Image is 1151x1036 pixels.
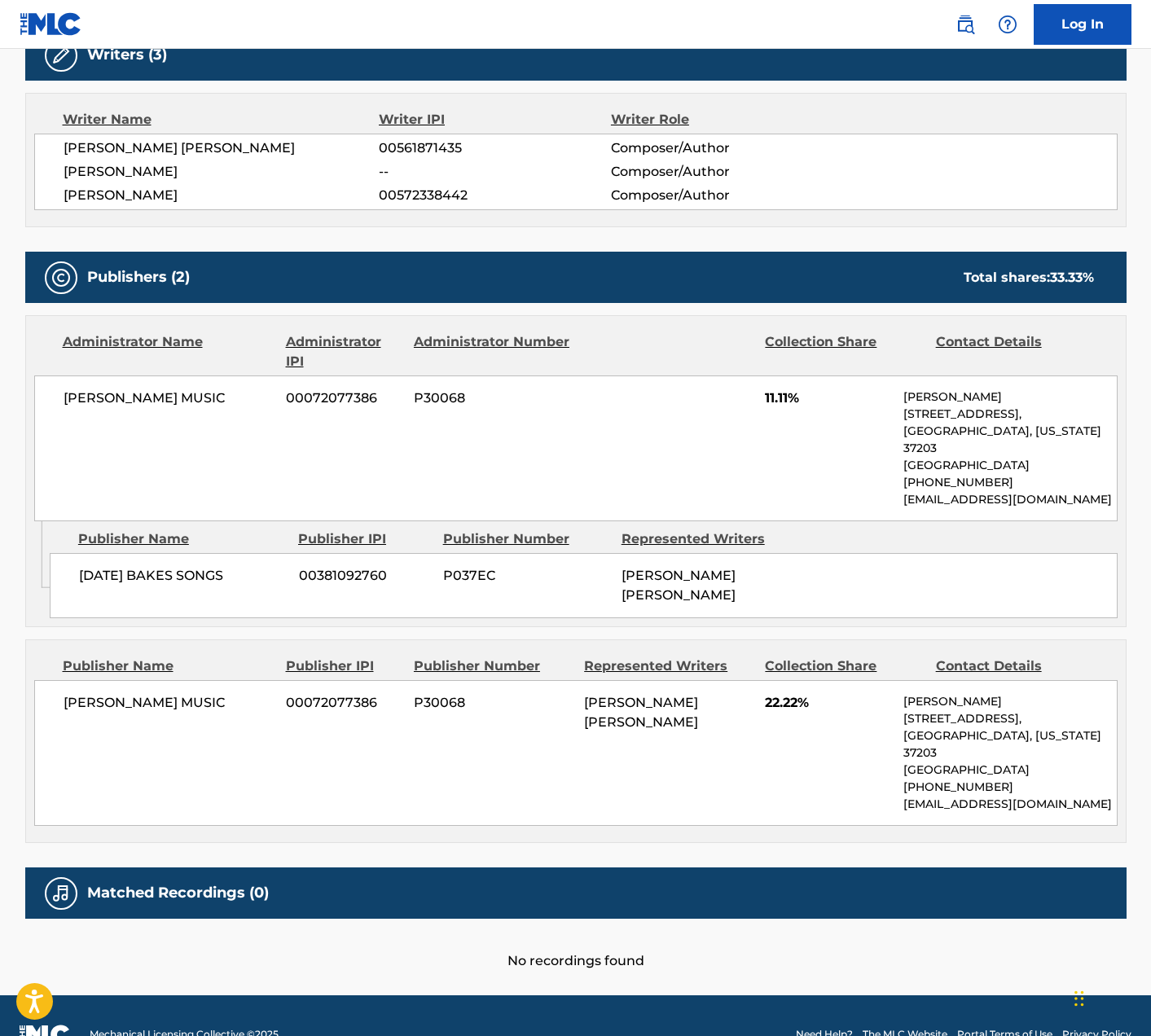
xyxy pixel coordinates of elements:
span: [PERSON_NAME] [64,162,380,182]
span: Composer/Author [611,186,822,205]
span: [PERSON_NAME] [PERSON_NAME] [622,568,736,603]
a: Log In [1034,4,1131,45]
h5: Writers (3) [87,46,167,64]
div: No recordings found [25,919,1127,971]
p: [GEOGRAPHIC_DATA] [903,457,1116,474]
span: 00561871435 [379,138,610,158]
div: Publisher IPI [286,656,402,676]
div: Collection Share [765,332,923,371]
span: 22.22% [765,693,891,713]
div: Writer IPI [379,110,611,129]
div: Drag [1074,974,1084,1023]
p: [PERSON_NAME] [903,388,1116,406]
div: Represented Writers [584,656,753,676]
p: [STREET_ADDRESS], [903,406,1116,423]
div: Contact Details [936,332,1094,371]
span: 00381092760 [299,566,431,586]
img: Publishers [51,268,71,288]
span: Composer/Author [611,162,822,182]
a: Public Search [949,8,982,41]
span: [PERSON_NAME] [PERSON_NAME] [64,138,380,158]
div: Contact Details [936,656,1094,676]
div: Help [991,8,1024,41]
span: -- [379,162,610,182]
div: Writer Name [63,110,380,129]
img: help [998,15,1017,34]
img: MLC Logo [20,12,82,36]
div: Administrator Name [63,332,274,371]
p: [GEOGRAPHIC_DATA], [US_STATE] 37203 [903,423,1116,457]
span: P30068 [414,693,572,713]
img: Writers [51,46,71,65]
span: [PERSON_NAME] [64,186,380,205]
div: Total shares: [964,268,1094,288]
span: [PERSON_NAME] [PERSON_NAME] [584,695,698,730]
p: [PERSON_NAME] [903,693,1116,710]
div: Administrator IPI [286,332,402,371]
h5: Publishers (2) [87,268,190,287]
span: P30068 [414,388,572,408]
p: [EMAIL_ADDRESS][DOMAIN_NAME] [903,796,1116,813]
img: search [956,15,975,34]
span: 00072077386 [286,693,402,713]
p: [STREET_ADDRESS], [903,710,1116,727]
div: Collection Share [765,656,923,676]
div: Publisher IPI [298,529,431,549]
p: [GEOGRAPHIC_DATA] [903,762,1116,779]
div: Administrator Number [414,332,572,371]
h5: Matched Recordings (0) [87,884,269,902]
iframe: Chat Widget [1070,958,1151,1036]
span: P037EC [443,566,609,586]
div: Publisher Name [63,656,274,676]
span: 00072077386 [286,388,402,408]
img: Matched Recordings [51,884,71,903]
span: [DATE] BAKES SONGS [79,566,287,586]
p: [EMAIL_ADDRESS][DOMAIN_NAME] [903,491,1116,508]
div: Publisher Number [414,656,572,676]
div: Writer Role [611,110,822,129]
span: 33.33 % [1050,270,1094,285]
p: [PHONE_NUMBER] [903,779,1116,796]
div: Publisher Name [78,529,286,549]
span: 00572338442 [379,186,610,205]
p: [PHONE_NUMBER] [903,474,1116,491]
span: [PERSON_NAME] MUSIC [64,693,275,713]
div: Represented Writers [622,529,788,549]
p: [GEOGRAPHIC_DATA], [US_STATE] 37203 [903,727,1116,762]
span: 11.11% [765,388,891,408]
div: Publisher Number [443,529,609,549]
span: [PERSON_NAME] MUSIC [64,388,275,408]
span: Composer/Author [611,138,822,158]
